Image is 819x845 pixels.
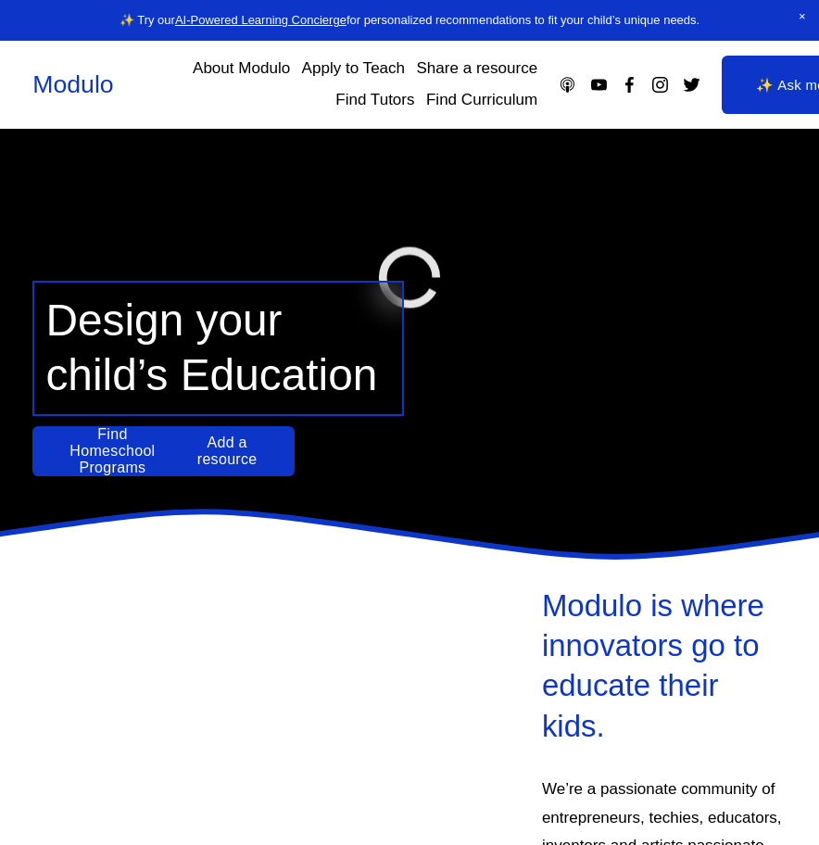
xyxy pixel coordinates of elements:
a: Add a resource [160,426,295,476]
a: Twitter [682,75,701,95]
a: Modulo [32,70,113,98]
span: Design your child’s Education [45,296,377,399]
a: Find Tutors [335,85,414,117]
a: AI-Powered Learning Concierge [175,13,346,27]
h2: Modulo is where innovators go to educate their kids. [542,586,787,746]
a: Facebook [620,75,639,95]
a: YouTube [589,75,609,95]
a: Apple Podcasts [558,75,577,95]
a: Share a resource [416,53,537,84]
a: About Modulo [193,53,290,84]
a: Find Homeschool Programs [32,426,192,476]
a: Apply to Teach [302,53,406,84]
a: Instagram [650,75,670,95]
a: Find Curriculum [426,85,537,117]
